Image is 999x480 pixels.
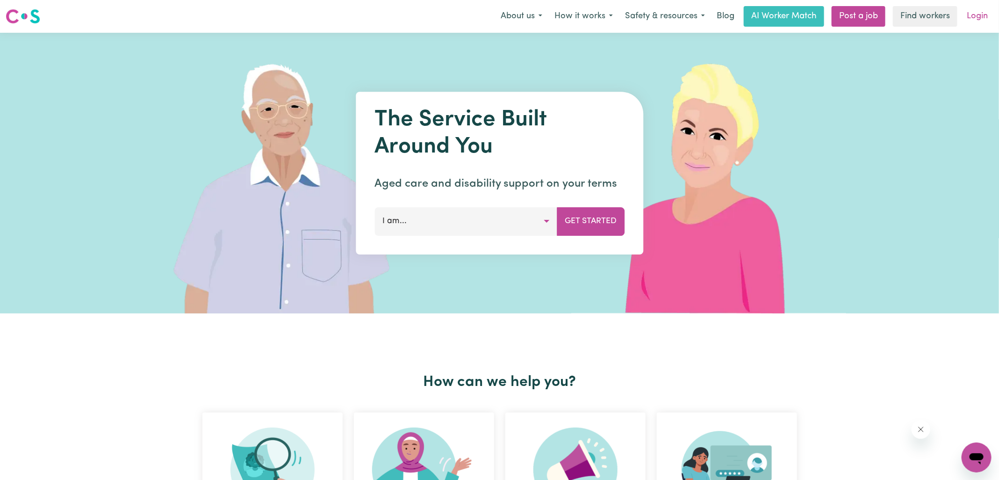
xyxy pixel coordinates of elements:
iframe: Button to launch messaging window [962,443,992,473]
a: Login [961,6,993,27]
span: Need any help? [6,7,57,14]
img: Careseekers logo [6,8,40,25]
h1: The Service Built Around You [374,107,625,160]
a: Blog [711,6,740,27]
a: Find workers [893,6,957,27]
p: Aged care and disability support on your terms [374,175,625,192]
button: Safety & resources [619,7,711,26]
a: Careseekers logo [6,6,40,27]
a: Post a job [832,6,885,27]
h2: How can we help you? [197,373,803,391]
button: Get Started [557,207,625,235]
iframe: Close message [912,420,930,439]
a: AI Worker Match [744,6,824,27]
button: How it works [548,7,619,26]
button: About us [495,7,548,26]
button: I am... [374,207,557,235]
